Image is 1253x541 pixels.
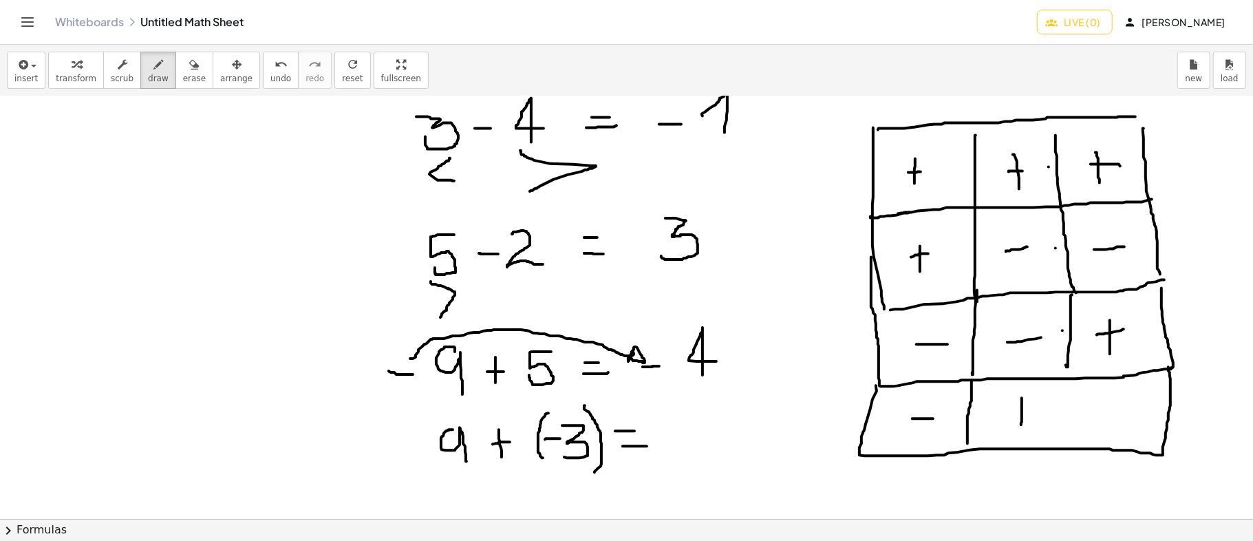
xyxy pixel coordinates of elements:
button: Toggle navigation [17,11,39,33]
span: transform [56,74,96,83]
span: [PERSON_NAME] [1126,16,1225,28]
span: arrange [220,74,253,83]
span: fullscreen [381,74,421,83]
span: insert [14,74,38,83]
button: erase [175,52,213,89]
i: redo [308,56,321,73]
a: Whiteboards [55,15,124,29]
i: refresh [346,56,359,73]
span: load [1221,74,1239,83]
button: refreshreset [334,52,370,89]
button: scrub [103,52,141,89]
i: undo [275,56,288,73]
span: undo [270,74,291,83]
button: insert [7,52,45,89]
span: redo [306,74,324,83]
button: redoredo [298,52,332,89]
span: reset [342,74,363,83]
span: draw [148,74,169,83]
button: fullscreen [374,52,429,89]
span: Live (0) [1049,16,1101,28]
button: [PERSON_NAME] [1115,10,1236,34]
span: erase [183,74,206,83]
span: new [1186,74,1203,83]
button: new [1177,52,1210,89]
button: Live (0) [1037,10,1113,34]
button: arrange [213,52,260,89]
button: undoundo [263,52,299,89]
span: scrub [111,74,133,83]
button: draw [140,52,176,89]
button: transform [48,52,104,89]
button: load [1213,52,1246,89]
